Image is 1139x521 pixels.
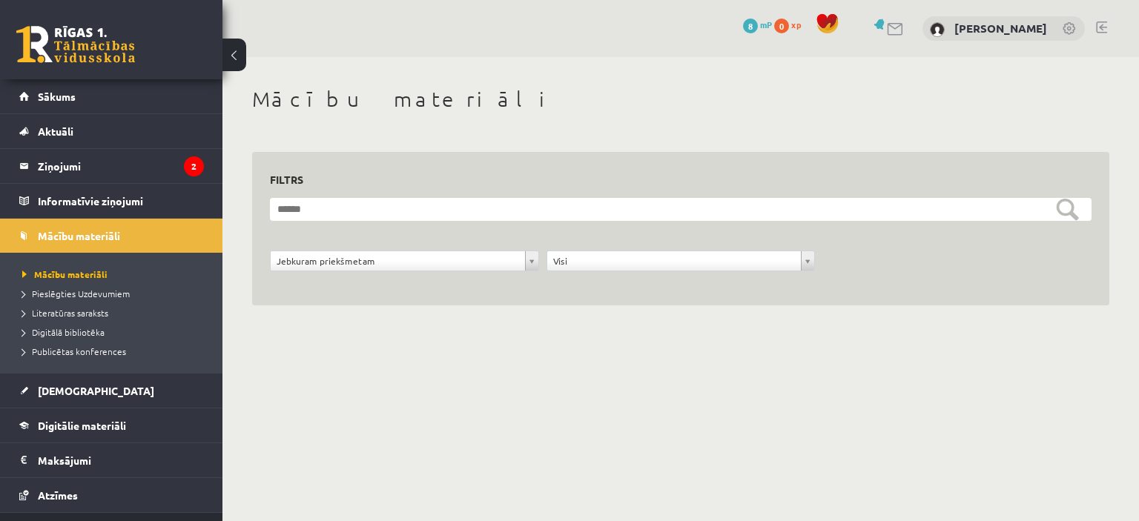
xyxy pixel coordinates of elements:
span: [DEMOGRAPHIC_DATA] [38,384,154,397]
a: Publicētas konferences [22,345,208,358]
h1: Mācību materiāli [252,87,1109,112]
img: Kristīne Saulīte [930,22,945,37]
a: Informatīvie ziņojumi [19,184,204,218]
a: Sākums [19,79,204,113]
span: 0 [774,19,789,33]
a: Mācību materiāli [22,268,208,281]
h3: Filtrs [270,170,1074,190]
span: Visi [553,251,796,271]
span: Aktuāli [38,125,73,138]
span: Publicētas konferences [22,345,126,357]
span: Mācību materiāli [22,268,108,280]
span: Sākums [38,90,76,103]
a: 0 xp [774,19,808,30]
a: Digitālā bibliotēka [22,325,208,339]
a: Rīgas 1. Tālmācības vidusskola [16,26,135,63]
i: 2 [184,156,204,176]
a: Aktuāli [19,114,204,148]
a: Visi [547,251,815,271]
a: Mācību materiāli [19,219,204,253]
span: Digitālie materiāli [38,419,126,432]
a: Maksājumi [19,443,204,477]
a: Ziņojumi2 [19,149,204,183]
a: [PERSON_NAME] [954,21,1047,36]
span: xp [791,19,801,30]
span: Digitālā bibliotēka [22,326,105,338]
span: Jebkuram priekšmetam [277,251,519,271]
span: Mācību materiāli [38,229,120,242]
a: Pieslēgties Uzdevumiem [22,287,208,300]
a: Atzīmes [19,478,204,512]
span: Pieslēgties Uzdevumiem [22,288,130,299]
a: [DEMOGRAPHIC_DATA] [19,374,204,408]
span: 8 [743,19,758,33]
span: mP [760,19,772,30]
span: Atzīmes [38,488,78,502]
a: Literatūras saraksts [22,306,208,319]
a: Jebkuram priekšmetam [271,251,538,271]
span: Literatūras saraksts [22,307,108,319]
a: Digitālie materiāli [19,408,204,442]
legend: Ziņojumi [38,149,204,183]
legend: Informatīvie ziņojumi [38,184,204,218]
legend: Maksājumi [38,443,204,477]
a: 8 mP [743,19,772,30]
